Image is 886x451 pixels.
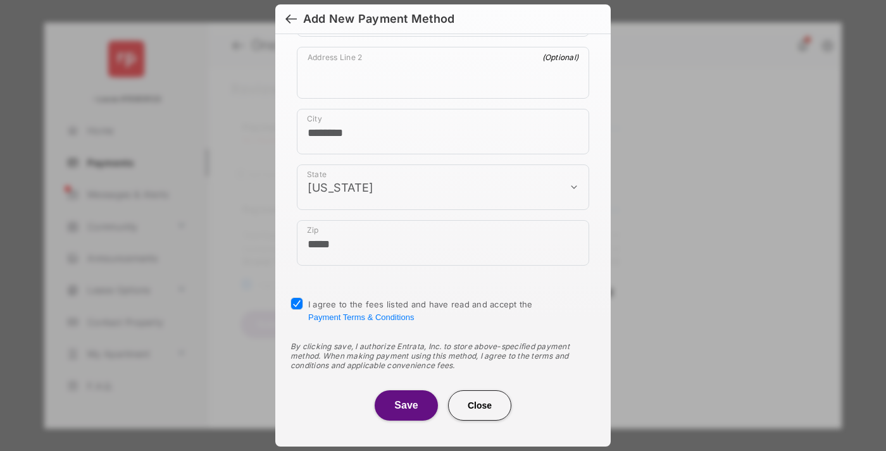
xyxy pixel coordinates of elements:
div: payment_method_screening[postal_addresses][postalCode] [297,220,589,266]
div: payment_method_screening[postal_addresses][addressLine2] [297,47,589,99]
button: Save [375,390,438,421]
div: payment_method_screening[postal_addresses][locality] [297,109,589,154]
button: I agree to the fees listed and have read and accept the [308,312,414,322]
div: By clicking save, I authorize Entrata, Inc. to store above-specified payment method. When making ... [290,342,596,370]
div: payment_method_screening[postal_addresses][administrativeArea] [297,164,589,210]
span: I agree to the fees listed and have read and accept the [308,299,533,322]
div: Add New Payment Method [303,12,454,26]
button: Close [448,390,511,421]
